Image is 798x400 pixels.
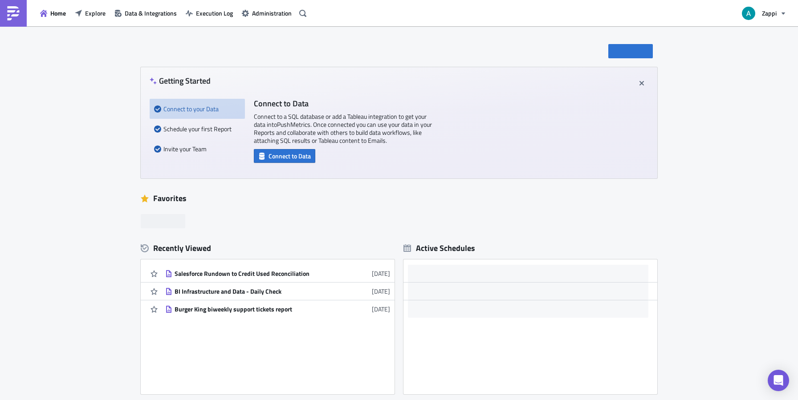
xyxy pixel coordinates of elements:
[737,4,791,23] button: Zappi
[154,119,240,139] div: Schedule your first Report
[154,139,240,159] div: Invite your Team
[150,76,211,85] h4: Getting Started
[269,151,311,161] span: Connect to Data
[254,113,432,145] p: Connect to a SQL database or add a Tableau integration to get your data into PushMetrics . Once c...
[762,8,777,18] span: Zappi
[237,6,296,20] button: Administration
[181,6,237,20] button: Execution Log
[50,8,66,18] span: Home
[254,149,315,163] button: Connect to Data
[141,192,657,205] div: Favorites
[741,6,756,21] img: Avatar
[154,99,240,119] div: Connect to your Data
[165,265,390,282] a: Salesforce Rundown to Credit Used Reconciliation[DATE]
[252,8,292,18] span: Administration
[372,287,390,296] time: 2025-09-09T08:17:49Z
[403,243,475,253] div: Active Schedules
[254,99,432,108] h4: Connect to Data
[372,269,390,278] time: 2025-09-22T11:43:43Z
[165,283,390,300] a: BI Infrastructure and Data - Daily Check[DATE]
[196,8,233,18] span: Execution Log
[6,6,20,20] img: PushMetrics
[165,300,390,318] a: Burger King biweekly support tickets report[DATE]
[141,242,395,255] div: Recently Viewed
[70,6,110,20] button: Explore
[125,8,177,18] span: Data & Integrations
[768,370,789,391] div: Open Intercom Messenger
[36,6,70,20] button: Home
[175,287,330,295] div: BI Infrastructure and Data - Daily Check
[254,150,315,160] a: Connect to Data
[175,270,330,278] div: Salesforce Rundown to Credit Used Reconciliation
[85,8,106,18] span: Explore
[372,304,390,314] time: 2025-07-15T13:17:48Z
[175,305,330,313] div: Burger King biweekly support tickets report
[110,6,181,20] button: Data & Integrations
